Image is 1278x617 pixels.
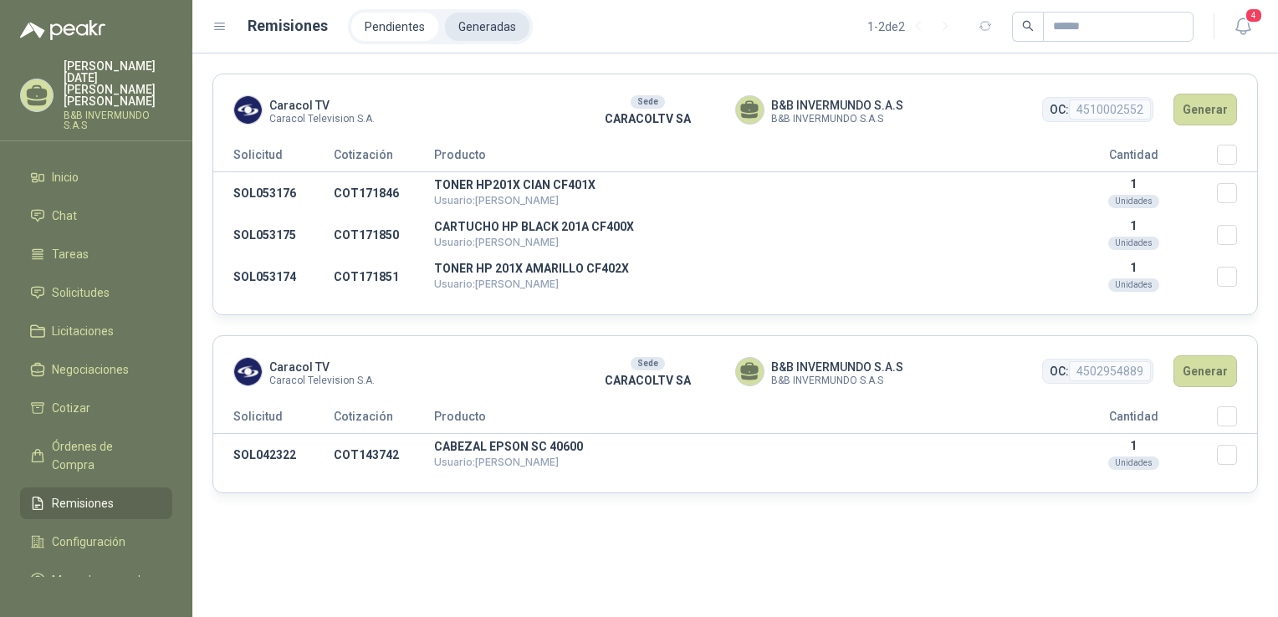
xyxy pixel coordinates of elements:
[560,371,735,390] p: CARACOLTV SA
[334,145,434,172] th: Cotización
[20,20,105,40] img: Logo peakr
[234,96,262,124] img: Company Logo
[334,172,434,215] td: COT171846
[434,221,1050,232] p: CARTUCHO HP BLACK 201A CF400X
[1228,12,1258,42] button: 4
[213,434,334,477] td: SOL042322
[20,277,172,308] a: Solicitudes
[269,96,375,115] span: Caracol TV
[213,214,334,256] td: SOL053175
[52,360,129,379] span: Negociaciones
[1050,145,1217,172] th: Cantidad
[631,357,665,370] div: Sede
[1217,256,1257,298] td: Seleccionar/deseleccionar
[52,322,114,340] span: Licitaciones
[1069,361,1151,381] span: 4502954889
[1217,145,1257,172] th: Seleccionar/deseleccionar
[64,110,172,130] p: B&B INVERMUNDO S.A.S
[269,358,375,376] span: Caracol TV
[234,358,262,385] img: Company Logo
[631,95,665,109] div: Sede
[434,263,1050,274] p: TONER HP 201X AMARILLO CF402X
[213,145,334,172] th: Solicitud
[1050,177,1217,191] p: 1
[1050,100,1069,119] span: OC:
[20,354,172,385] a: Negociaciones
[1050,261,1217,274] p: 1
[20,161,172,193] a: Inicio
[1217,434,1257,477] td: Seleccionar/deseleccionar
[334,434,434,477] td: COT143742
[20,315,172,347] a: Licitaciones
[1173,355,1237,387] button: Generar
[1050,362,1069,380] span: OC:
[1069,99,1151,120] span: 4510002552
[434,441,1050,452] p: CABEZAL EPSON SC 40600
[20,526,172,558] a: Configuración
[1173,94,1237,125] button: Generar
[1050,406,1217,434] th: Cantidad
[434,145,1050,172] th: Producto
[771,115,903,124] span: B&B INVERMUNDO S.A.S
[20,238,172,270] a: Tareas
[560,110,735,128] p: CARACOLTV SA
[434,406,1050,434] th: Producto
[213,256,334,298] td: SOL053174
[1108,195,1159,208] div: Unidades
[1217,214,1257,256] td: Seleccionar/deseleccionar
[52,207,77,225] span: Chat
[771,96,903,115] span: B&B INVERMUNDO S.A.S
[1217,406,1257,434] th: Seleccionar/deseleccionar
[213,406,334,434] th: Solicitud
[434,179,1050,191] p: TONER HP201X CIAN CF401X
[248,14,328,38] h1: Remisiones
[20,564,172,596] a: Manuales y ayuda
[20,200,172,232] a: Chat
[445,13,529,41] a: Generadas
[213,172,334,215] td: SOL053176
[64,60,172,107] p: [PERSON_NAME][DATE] [PERSON_NAME] [PERSON_NAME]
[1050,439,1217,452] p: 1
[52,283,110,302] span: Solicitudes
[771,358,903,376] span: B&B INVERMUNDO S.A.S
[52,494,114,512] span: Remisiones
[52,571,147,589] span: Manuales y ayuda
[1245,8,1263,23] span: 4
[434,456,559,468] span: Usuario: [PERSON_NAME]
[334,256,434,298] td: COT171851
[20,431,172,481] a: Órdenes de Compra
[351,13,438,41] a: Pendientes
[434,236,559,248] span: Usuario: [PERSON_NAME]
[1108,278,1159,292] div: Unidades
[20,487,172,519] a: Remisiones
[334,214,434,256] td: COT171850
[52,168,79,186] span: Inicio
[52,533,125,551] span: Configuración
[1217,172,1257,215] td: Seleccionar/deseleccionar
[269,376,375,385] span: Caracol Television S.A.
[52,399,90,417] span: Cotizar
[434,194,559,207] span: Usuario: [PERSON_NAME]
[867,13,958,40] div: 1 - 2 de 2
[771,376,903,385] span: B&B INVERMUNDO S.A.S
[334,406,434,434] th: Cotización
[20,392,172,424] a: Cotizar
[1050,219,1217,232] p: 1
[434,278,559,290] span: Usuario: [PERSON_NAME]
[52,437,156,474] span: Órdenes de Compra
[269,115,375,124] span: Caracol Television S.A.
[52,245,89,263] span: Tareas
[1108,456,1159,470] div: Unidades
[1108,237,1159,250] div: Unidades
[1022,20,1034,32] span: search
